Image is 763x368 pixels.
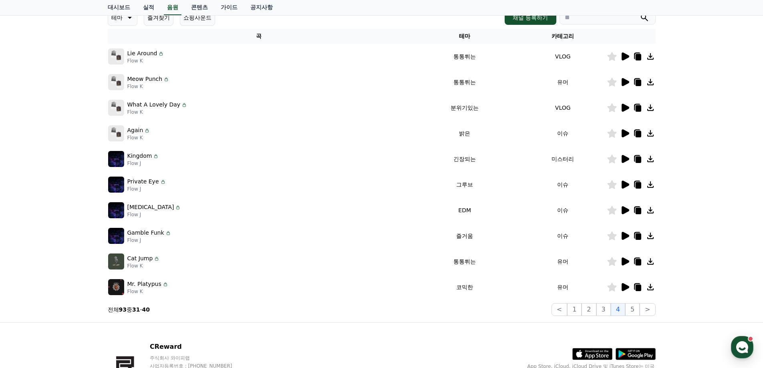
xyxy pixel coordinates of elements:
[519,44,607,69] td: VLOG
[108,228,124,244] img: music
[596,303,611,316] button: 3
[519,69,607,95] td: 유머
[127,75,163,83] p: Meow Punch
[108,48,124,64] img: music
[111,12,123,23] p: 테마
[127,83,170,90] p: Flow K
[410,69,519,95] td: 통통튀는
[119,306,127,313] strong: 93
[108,177,124,193] img: music
[73,266,83,273] span: 대화
[108,151,124,167] img: music
[127,109,188,115] p: Flow K
[410,121,519,146] td: 밝은
[410,274,519,300] td: 코믹한
[124,266,133,272] span: 설정
[127,49,157,58] p: Lie Around
[150,355,248,361] p: 주식회사 와이피랩
[640,303,655,316] button: >
[410,197,519,223] td: EDM
[625,303,640,316] button: 5
[519,29,607,44] th: 카테고리
[410,223,519,249] td: 즐거움
[53,254,103,274] a: 대화
[567,303,582,316] button: 1
[25,266,30,272] span: 홈
[519,146,607,172] td: 미스터리
[127,152,152,160] p: Kingdom
[108,253,124,269] img: music
[127,254,153,263] p: Cat Jump
[108,306,150,314] p: 전체 중 -
[127,237,171,243] p: Flow J
[582,303,596,316] button: 2
[519,95,607,121] td: VLOG
[180,10,215,26] button: 쇼핑사운드
[108,100,124,116] img: music
[127,101,181,109] p: What A Lovely Day
[127,126,143,135] p: Again
[127,160,159,167] p: Flow J
[142,306,150,313] strong: 40
[144,10,173,26] button: 즐겨찾기
[127,280,161,288] p: Mr. Platypus
[552,303,567,316] button: <
[108,202,124,218] img: music
[2,254,53,274] a: 홈
[108,29,411,44] th: 곡
[519,249,607,274] td: 유머
[505,10,556,25] button: 채널 등록하기
[108,125,124,141] img: music
[519,197,607,223] td: 이슈
[519,274,607,300] td: 유머
[410,29,519,44] th: 테마
[150,342,248,352] p: CReward
[127,58,165,64] p: Flow K
[410,146,519,172] td: 긴장되는
[127,288,169,295] p: Flow K
[410,44,519,69] td: 통통튀는
[519,121,607,146] td: 이슈
[611,303,625,316] button: 4
[108,279,124,295] img: music
[132,306,140,313] strong: 31
[127,135,151,141] p: Flow K
[410,172,519,197] td: 그루브
[519,223,607,249] td: 이슈
[127,229,164,237] p: Gamble Funk
[127,186,166,192] p: Flow J
[127,263,160,269] p: Flow K
[127,203,174,211] p: [MEDICAL_DATA]
[410,95,519,121] td: 분위기있는
[519,172,607,197] td: 이슈
[108,10,137,26] button: 테마
[127,211,181,218] p: Flow J
[108,74,124,90] img: music
[410,249,519,274] td: 통통튀는
[127,177,159,186] p: Private Eye
[103,254,154,274] a: 설정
